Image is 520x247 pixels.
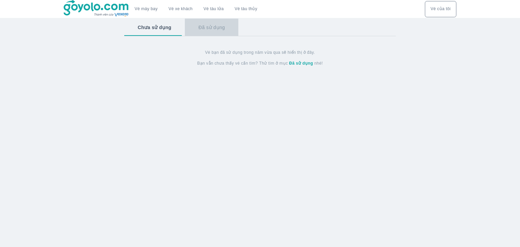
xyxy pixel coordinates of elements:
[169,6,193,12] a: Vé xe khách
[259,61,323,66] span: Thử tìm ở mục nhé!
[124,19,185,36] button: Chưa sử dụng
[229,1,263,17] button: Vé tàu thủy
[197,61,258,66] span: Bạn vẫn chưa thấy vé cần tìm?
[135,6,158,12] a: Vé máy bay
[129,1,263,17] div: choose transportation mode
[185,19,238,36] button: Đã sử dụng
[425,1,456,17] button: Vé của tôi
[124,19,396,36] div: basic tabs example
[205,50,315,55] span: Vé bạn đã sử dụng trong năm vừa qua sẽ hiển thị ở đây.
[425,1,456,17] div: choose transportation mode
[289,61,313,66] strong: Đã sử dụng
[198,1,229,17] a: Vé tàu lửa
